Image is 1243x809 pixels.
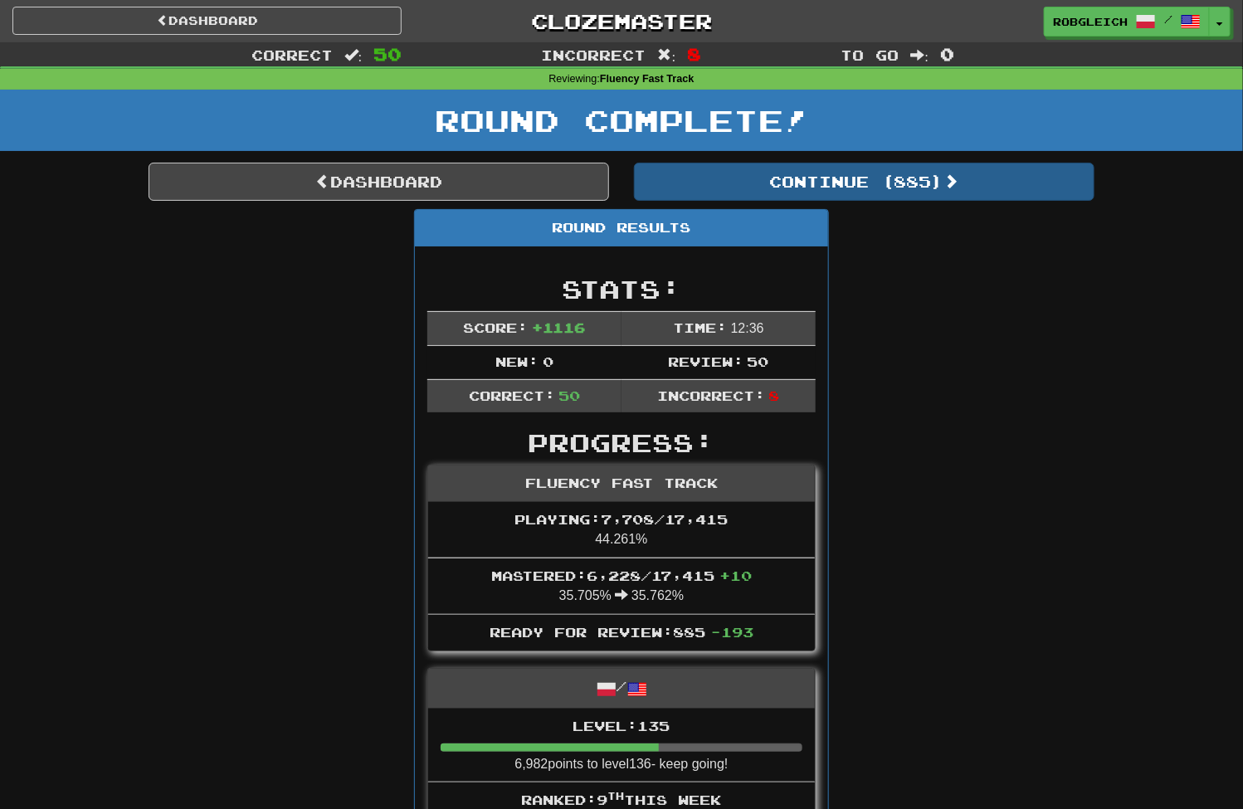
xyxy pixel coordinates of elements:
a: Dashboard [149,163,609,201]
span: 50 [373,44,402,64]
span: Mastered: 6,228 / 17,415 [491,568,752,583]
div: Round Results [415,210,828,246]
span: / [1164,13,1172,25]
span: Level: 135 [573,718,670,733]
span: : [344,48,363,62]
span: Correct: [469,387,555,403]
a: Clozemaster [427,7,816,36]
span: Playing: 7,708 / 17,415 [515,511,729,527]
span: : [658,48,676,62]
span: 12 : 36 [731,321,764,335]
span: Correct [251,46,333,63]
span: Incorrect: [657,387,765,403]
span: + 10 [719,568,752,583]
h1: Round Complete! [6,104,1237,137]
h2: Progress: [427,429,816,456]
a: Dashboard [12,7,402,35]
span: Ready for Review: 885 [490,624,753,640]
div: / [428,669,815,708]
span: 50 [748,353,769,369]
span: 0 [543,353,553,369]
li: 35.705% 35.762% [428,558,815,615]
li: 6,982 points to level 136 - keep going! [428,709,815,783]
span: Incorrect [542,46,646,63]
span: 0 [940,44,954,64]
span: 8 [769,387,780,403]
span: 50 [558,387,580,403]
h2: Stats: [427,275,816,303]
span: Score: [463,319,528,335]
span: 8 [687,44,701,64]
span: Time: [673,319,727,335]
span: RobGleich [1053,14,1128,29]
button: Continue (885) [634,163,1094,201]
sup: th [608,790,625,802]
a: RobGleich / [1044,7,1210,37]
span: Review: [668,353,743,369]
span: Ranked: 9 this week [522,792,722,807]
li: 44.261% [428,502,815,558]
span: New: [495,353,539,369]
span: + 1116 [532,319,586,335]
strong: Fluency Fast Track [600,73,694,85]
span: - 193 [710,624,753,640]
span: To go [841,46,899,63]
span: : [911,48,929,62]
div: Fluency Fast Track [428,465,815,502]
